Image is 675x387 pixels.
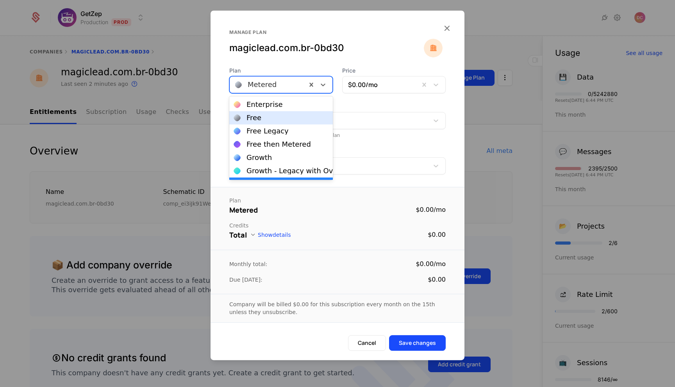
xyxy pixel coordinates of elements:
div: $0.00 [428,275,446,284]
div: Growth [246,154,272,161]
img: magiclead.com.br-0bd30 [424,39,443,57]
div: Manage plan [229,29,424,36]
div: Free then Metered [246,141,311,148]
button: Showdetails [250,232,291,238]
div: $0.00 / mo [416,205,446,215]
div: magiclead.com.br-0bd30 [229,42,424,54]
div: Credits [229,222,446,229]
span: Discount [229,148,446,156]
button: Cancel [348,335,386,351]
div: Add Ons must have same billing period as plan [229,132,446,138]
div: Plan [229,197,446,204]
div: Monthly total: [229,260,267,268]
div: Due [DATE]: [229,276,262,284]
div: Free [246,114,261,121]
span: Add Ons [229,103,446,110]
span: Plan [229,67,333,75]
div: Company will be billed $0.00 for this subscription every month on the 15th unless they unsubscribe. [229,300,446,316]
div: $0.00 / mo [416,259,446,269]
button: Save changes [389,335,446,351]
span: Price [342,67,446,75]
div: Growth - Legacy with Overages [246,167,347,174]
div: Free Legacy [246,128,289,135]
div: Metered [229,204,258,215]
div: Total [229,229,247,240]
div: $0.00 [428,230,446,240]
div: Enterprise [246,101,283,108]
